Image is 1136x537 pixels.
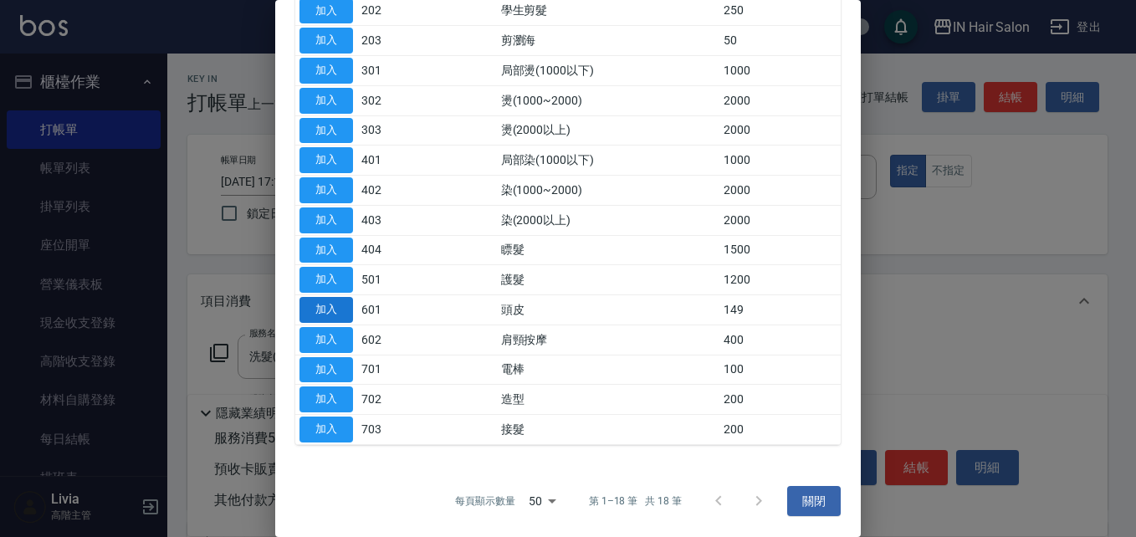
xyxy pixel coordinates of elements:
[719,355,841,385] td: 100
[299,386,353,412] button: 加入
[299,88,353,114] button: 加入
[299,238,353,263] button: 加入
[719,385,841,415] td: 200
[497,325,720,355] td: 肩頸按摩
[357,176,427,206] td: 402
[497,205,720,235] td: 染(2000以上)
[299,207,353,233] button: 加入
[719,146,841,176] td: 1000
[497,85,720,115] td: 燙(1000~2000)
[357,205,427,235] td: 403
[299,267,353,293] button: 加入
[497,265,720,295] td: 護髮
[497,295,720,325] td: 頭皮
[357,146,427,176] td: 401
[357,355,427,385] td: 701
[299,28,353,54] button: 加入
[497,415,720,445] td: 接髮
[497,235,720,265] td: 瞟髮
[719,85,841,115] td: 2000
[357,385,427,415] td: 702
[357,235,427,265] td: 404
[299,357,353,383] button: 加入
[299,417,353,442] button: 加入
[719,205,841,235] td: 2000
[497,26,720,56] td: 剪瀏海
[719,295,841,325] td: 149
[357,265,427,295] td: 501
[497,385,720,415] td: 造型
[719,415,841,445] td: 200
[357,56,427,86] td: 301
[522,478,562,524] div: 50
[357,85,427,115] td: 302
[299,147,353,173] button: 加入
[357,415,427,445] td: 703
[299,327,353,353] button: 加入
[455,494,515,509] p: 每頁顯示數量
[299,177,353,203] button: 加入
[299,118,353,144] button: 加入
[589,494,682,509] p: 第 1–18 筆 共 18 筆
[497,176,720,206] td: 染(1000~2000)
[719,265,841,295] td: 1200
[719,56,841,86] td: 1000
[497,56,720,86] td: 局部燙(1000以下)
[787,486,841,517] button: 關閉
[719,235,841,265] td: 1500
[719,26,841,56] td: 50
[719,115,841,146] td: 2000
[357,26,427,56] td: 203
[497,355,720,385] td: 電棒
[357,295,427,325] td: 601
[497,115,720,146] td: 燙(2000以上)
[357,115,427,146] td: 303
[719,325,841,355] td: 400
[299,297,353,323] button: 加入
[497,146,720,176] td: 局部染(1000以下)
[719,176,841,206] td: 2000
[299,58,353,84] button: 加入
[357,325,427,355] td: 602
